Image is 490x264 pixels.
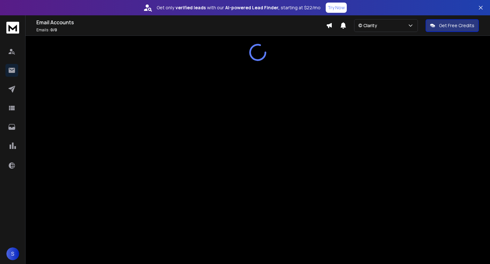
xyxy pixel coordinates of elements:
p: Emails : [36,27,326,33]
button: Try Now [326,3,347,13]
strong: AI-powered Lead Finder, [225,4,279,11]
span: 0 / 0 [50,27,57,33]
img: logo [6,22,19,34]
button: Get Free Credits [426,19,479,32]
p: Get Free Credits [439,22,474,29]
button: S [6,247,19,260]
h1: Email Accounts [36,19,326,26]
strong: verified leads [175,4,206,11]
p: Get only with our starting at $22/mo [157,4,321,11]
p: © Clarity [358,22,380,29]
p: Try Now [328,4,345,11]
